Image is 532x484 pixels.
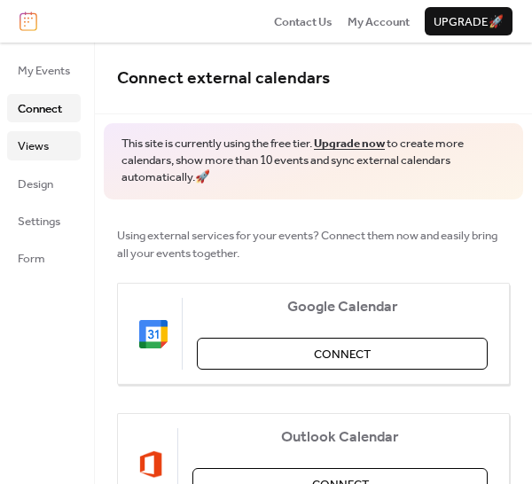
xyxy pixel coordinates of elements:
a: Upgrade now [314,132,385,155]
a: Views [7,131,81,160]
span: Connect [314,346,371,363]
span: Connect external calendars [117,62,330,95]
span: Connect [18,100,62,118]
span: Upgrade 🚀 [434,13,504,31]
span: This site is currently using the free tier. to create more calendars, show more than 10 events an... [121,136,505,186]
a: Connect [7,94,81,122]
a: Form [7,244,81,272]
button: Upgrade🚀 [425,7,512,35]
a: Contact Us [274,12,332,30]
span: Outlook Calendar [192,429,488,447]
span: Using external services for your events? Connect them now and easily bring all your events together. [117,227,510,263]
a: Design [7,169,81,198]
span: Google Calendar [197,299,488,316]
button: Connect [197,338,488,370]
span: Design [18,176,53,193]
a: My Account [348,12,410,30]
a: Settings [7,207,81,235]
span: Contact Us [274,13,332,31]
span: Form [18,250,45,268]
img: logo [20,12,37,31]
img: google [139,320,168,348]
span: My Account [348,13,410,31]
span: Settings [18,213,60,230]
a: My Events [7,56,81,84]
span: Views [18,137,49,155]
span: My Events [18,62,70,80]
img: outlook [139,450,163,479]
